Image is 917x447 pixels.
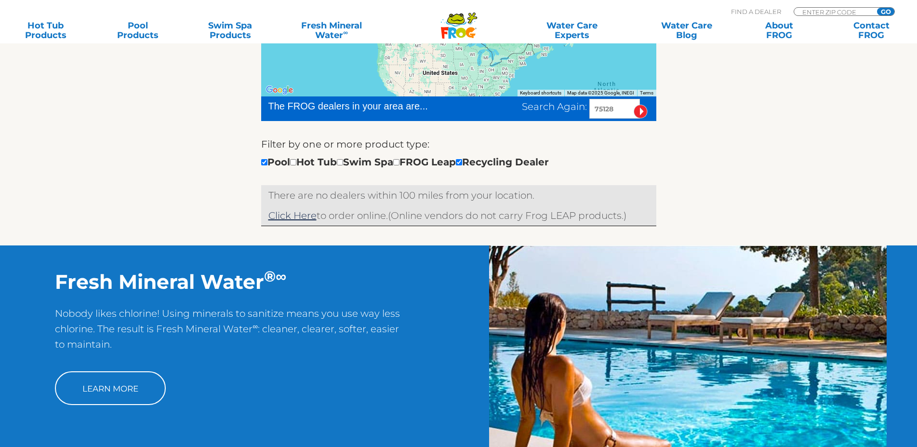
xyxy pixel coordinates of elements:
span: to order online. [268,210,388,221]
sup: ® [264,267,276,285]
label: Filter by one or more product type: [261,136,429,152]
p: Nobody likes chlorine! Using minerals to sanitize means you use way less chlorine. The result is ... [55,306,403,362]
a: Terms (opens in new tab) [640,90,653,95]
a: Water CareExperts [514,21,630,40]
div: The FROG dealers in your area are... [268,99,463,113]
span: Search Again: [522,101,587,112]
div: Pool Hot Tub Swim Spa FROG Leap Recycling Dealer [261,154,549,170]
h2: Fresh Mineral Water [55,270,403,294]
a: Click Here [268,210,317,221]
sup: ∞ [343,28,348,36]
a: Water CareBlog [651,21,723,40]
span: Map data ©2025 Google, INEGI [567,90,634,95]
button: Keyboard shortcuts [520,90,561,96]
input: Submit [634,105,648,119]
p: There are no dealers within 100 miles from your location. [268,188,649,203]
a: Hot TubProducts [10,21,81,40]
p: (Online vendors do not carry Frog LEAP products.) [268,208,649,223]
sup: ∞ [253,322,258,331]
a: ContactFROG [836,21,907,40]
a: Swim SpaProducts [194,21,266,40]
input: GO [877,8,894,15]
a: Learn More [55,371,166,405]
sup: ∞ [276,267,286,285]
input: Zip Code Form [801,8,866,16]
a: Open this area in Google Maps (opens a new window) [264,84,295,96]
a: Fresh MineralWater∞ [287,21,376,40]
a: PoolProducts [102,21,174,40]
img: Google [264,84,295,96]
p: Find A Dealer [731,7,781,16]
a: AboutFROG [743,21,815,40]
